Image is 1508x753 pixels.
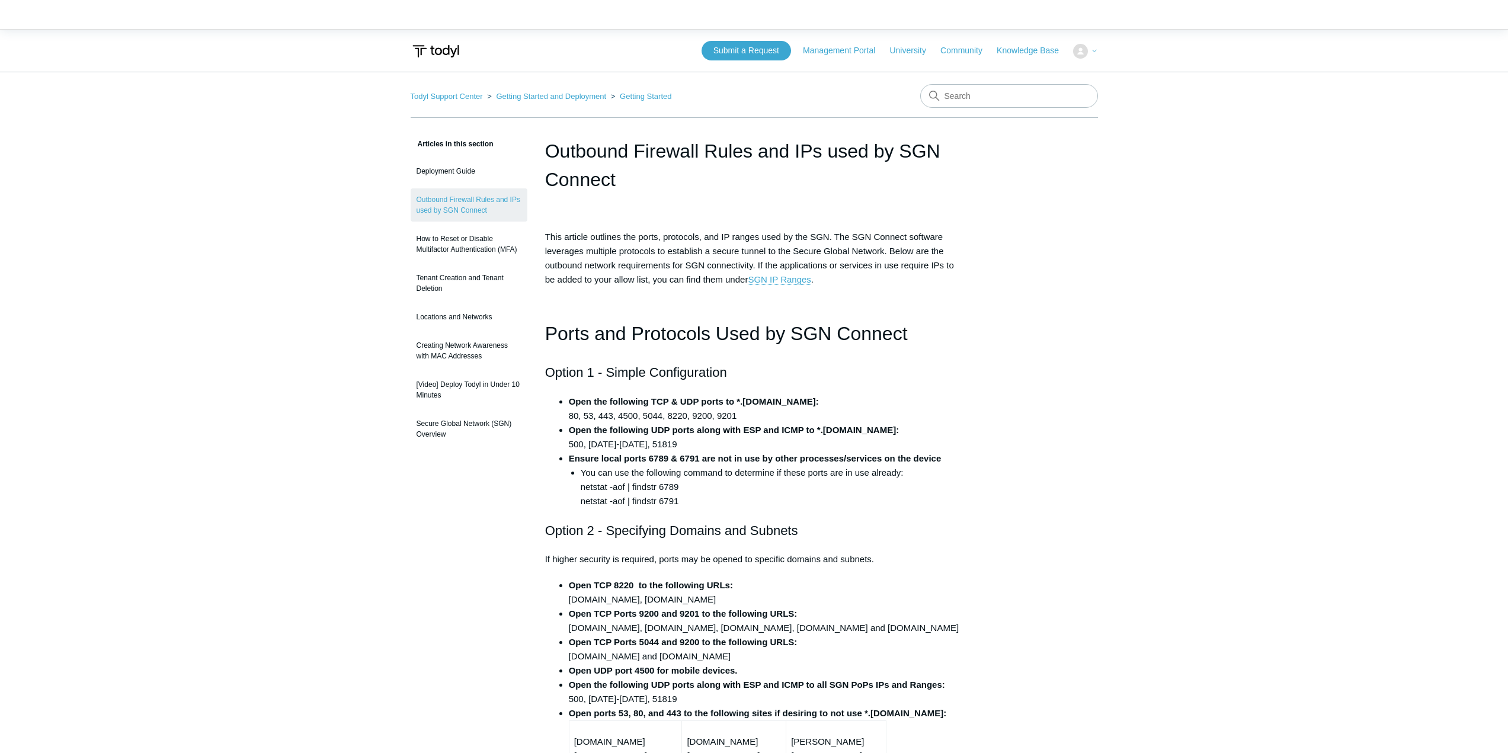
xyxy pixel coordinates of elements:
img: Todyl Support Center Help Center home page [411,40,461,62]
h1: Outbound Firewall Rules and IPs used by SGN Connect [545,137,963,194]
span: Articles in this section [411,140,494,148]
a: University [889,44,937,57]
li: 80, 53, 443, 4500, 5044, 8220, 9200, 9201 [569,395,963,423]
li: [DOMAIN_NAME], [DOMAIN_NAME], [DOMAIN_NAME], [DOMAIN_NAME] and [DOMAIN_NAME] [569,607,963,635]
h1: Ports and Protocols Used by SGN Connect [545,319,963,349]
li: Todyl Support Center [411,92,485,101]
p: If higher security is required, ports may be opened to specific domains and subnets. [545,552,963,566]
span: This article outlines the ports, protocols, and IP ranges used by the SGN. The SGN Connect softwa... [545,232,954,285]
a: Management Portal [803,44,887,57]
strong: Open the following TCP & UDP ports to *.[DOMAIN_NAME]: [569,396,819,406]
a: Todyl Support Center [411,92,483,101]
strong: Open UDP port 4500 for mobile devices. [569,665,738,675]
strong: Ensure local ports 6789 & 6791 are not in use by other processes/services on the device [569,453,942,463]
a: Getting Started and Deployment [496,92,606,101]
li: Getting Started and Deployment [485,92,609,101]
strong: Open TCP 8220 to the following URLs: [569,580,733,590]
a: Tenant Creation and Tenant Deletion [411,267,527,300]
li: Getting Started [609,92,672,101]
li: [DOMAIN_NAME], [DOMAIN_NAME] [569,578,963,607]
strong: Open the following UDP ports along with ESP and ICMP to *.[DOMAIN_NAME]: [569,425,899,435]
a: Secure Global Network (SGN) Overview [411,412,527,446]
a: Knowledge Base [997,44,1071,57]
h2: Option 2 - Specifying Domains and Subnets [545,520,963,541]
li: 500, [DATE]-[DATE], 51819 [569,423,963,451]
a: Deployment Guide [411,160,527,182]
li: [DOMAIN_NAME] and [DOMAIN_NAME] [569,635,963,664]
li: 500, [DATE]-[DATE], 51819 [569,678,963,706]
strong: Open TCP Ports 9200 and 9201 to the following URLS: [569,608,798,619]
a: Submit a Request [702,41,791,60]
a: Outbound Firewall Rules and IPs used by SGN Connect [411,188,527,222]
a: Locations and Networks [411,306,527,328]
li: You can use the following command to determine if these ports are in use already: netstat -aof | ... [581,466,963,508]
a: Creating Network Awareness with MAC Addresses [411,334,527,367]
a: Getting Started [620,92,671,101]
a: How to Reset or Disable Multifactor Authentication (MFA) [411,227,527,261]
h2: Option 1 - Simple Configuration [545,362,963,383]
strong: Open the following UDP ports along with ESP and ICMP to all SGN PoPs IPs and Ranges: [569,680,945,690]
a: Community [940,44,994,57]
a: SGN IP Ranges [748,274,811,285]
strong: Open ports 53, 80, and 443 to the following sites if desiring to not use *.[DOMAIN_NAME]: [569,708,947,718]
input: Search [920,84,1098,108]
strong: Open TCP Ports 5044 and 9200 to the following URLS: [569,637,798,647]
a: [Video] Deploy Todyl in Under 10 Minutes [411,373,527,406]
